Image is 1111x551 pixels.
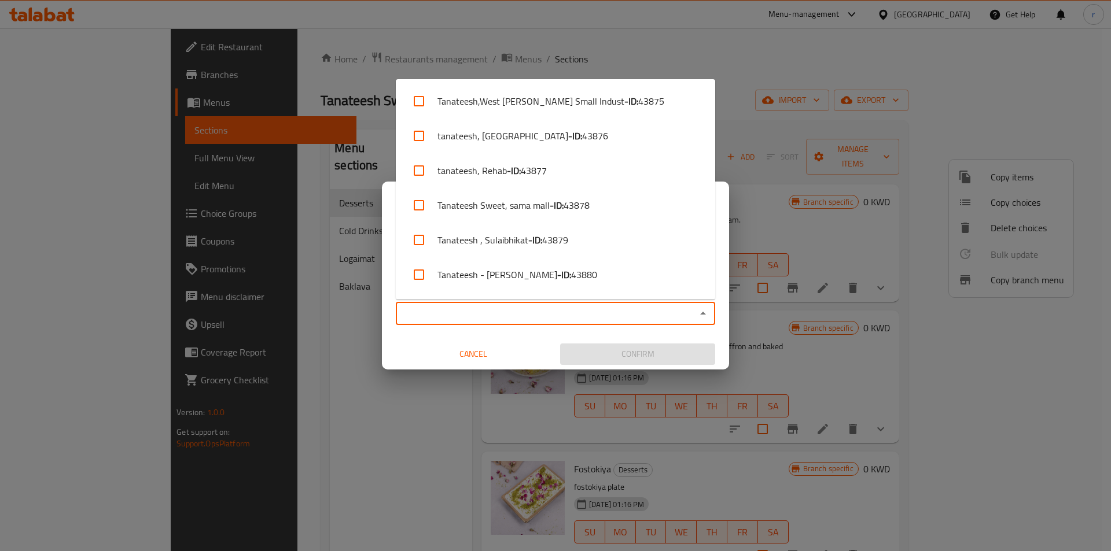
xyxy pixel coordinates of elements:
li: Tanateesh , Sulaibhikat [396,223,715,257]
b: - ID: [568,129,582,143]
button: Cancel [396,343,551,365]
li: tanateesh, Rehab [396,153,715,188]
b: - ID: [507,164,521,177]
li: tanateesh, [GEOGRAPHIC_DATA] [396,119,715,153]
button: Close [695,305,711,321]
li: Tanateesh - [PERSON_NAME] [396,257,715,292]
li: Tanateesh, Mangaf [396,292,715,327]
span: 43877 [521,164,547,177]
b: - ID: [624,94,638,108]
li: Tanateesh Sweet, sama mall [396,188,715,223]
span: 43879 [542,233,568,247]
span: Cancel [400,347,546,361]
b: - ID: [550,198,564,212]
b: - ID: [528,233,542,247]
span: 43875 [638,94,664,108]
span: 43878 [564,198,590,212]
span: 43880 [571,268,597,282]
b: - ID: [557,268,571,282]
span: 43876 [582,129,608,143]
li: Tanateesh,West [PERSON_NAME] Small Indust [396,84,715,119]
